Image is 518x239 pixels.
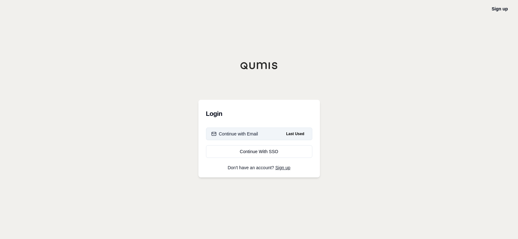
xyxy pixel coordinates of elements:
[492,6,508,11] a: Sign up
[211,131,258,137] div: Continue with Email
[275,165,290,170] a: Sign up
[211,148,307,155] div: Continue With SSO
[206,165,312,170] p: Don't have an account?
[206,107,312,120] h3: Login
[206,145,312,158] a: Continue With SSO
[240,62,278,69] img: Qumis
[284,130,307,138] span: Last Used
[206,128,312,140] button: Continue with EmailLast Used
